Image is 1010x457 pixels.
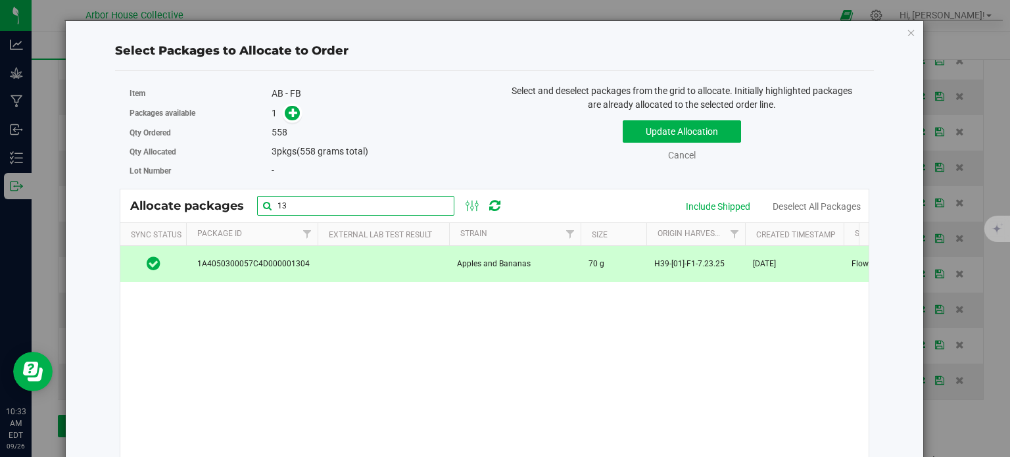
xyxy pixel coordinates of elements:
[589,258,604,270] span: 70 g
[147,254,160,273] span: In Sync
[623,120,741,143] button: Update Allocation
[130,199,257,213] span: Allocate packages
[272,108,277,118] span: 1
[756,230,836,239] a: Created Timestamp
[272,127,287,137] span: 558
[723,223,745,245] a: Filter
[297,146,368,156] span: (558 grams total)
[130,165,272,177] label: Lot Number
[272,87,485,101] div: AB - FB
[668,150,696,160] a: Cancel
[852,258,875,270] span: Flower
[193,258,310,270] span: 1A4050300057C4D000001304
[13,352,53,391] iframe: Resource center
[131,230,181,239] a: Sync Status
[658,229,724,238] a: Origin Harvests
[130,146,272,158] label: Qty Allocated
[686,200,750,214] div: Include Shipped
[654,258,725,270] span: H39-[01]-F1-7.23.25
[592,230,608,239] a: Size
[753,258,776,270] span: [DATE]
[257,196,454,216] input: Search by Strain, Package ID or Lot Number
[855,229,905,238] a: Source Type
[272,146,277,156] span: 3
[559,223,581,245] a: Filter
[130,87,272,99] label: Item
[130,127,272,139] label: Qty Ordered
[512,85,852,110] span: Select and deselect packages from the grid to allocate. Initially highlighted packages are alread...
[130,107,272,119] label: Packages available
[460,229,487,238] a: Strain
[272,165,274,176] span: -
[296,223,318,245] a: Filter
[272,146,368,156] span: pkgs
[773,201,861,212] a: Deselect All Packages
[115,42,874,60] div: Select Packages to Allocate to Order
[457,258,531,270] span: Apples and Bananas
[197,229,242,238] a: Package Id
[329,230,432,239] a: External Lab Test Result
